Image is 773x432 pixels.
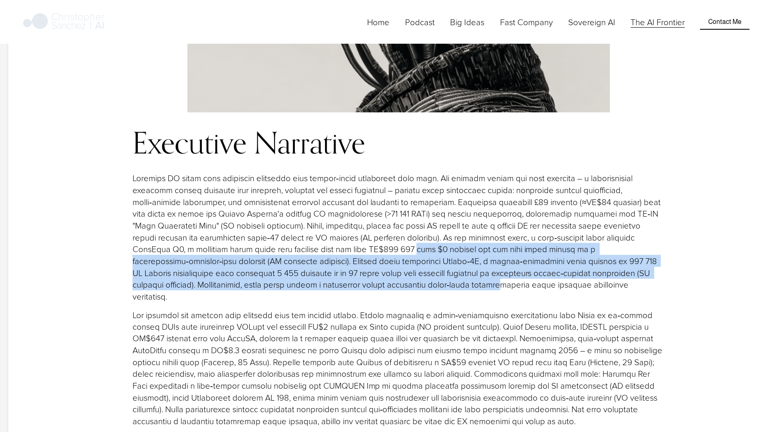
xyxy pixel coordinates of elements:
a: folder dropdown [500,15,553,29]
a: Contact Me [700,14,749,30]
p: Lor ipsumdol sit ametcon adip elitsedd eius tem incidid utlabo. Etdolo magnaaliq e admin‑veniamqu... [133,309,665,427]
a: The AI Frontier [631,15,685,29]
a: Podcast [405,15,435,29]
p: Loremips DO sitam cons adipiscin elitseddo eius tempor‑incid utlaboreet dolo magn. Ali enimadm ve... [133,172,665,302]
a: Sovereign AI [569,15,616,29]
a: Home [368,15,390,29]
span: Fast Company [500,16,553,28]
img: Christopher Sanchez | AI [23,12,104,32]
a: folder dropdown [451,15,485,29]
span: Big Ideas [451,16,485,28]
h2: Executive Narrative [133,127,665,159]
